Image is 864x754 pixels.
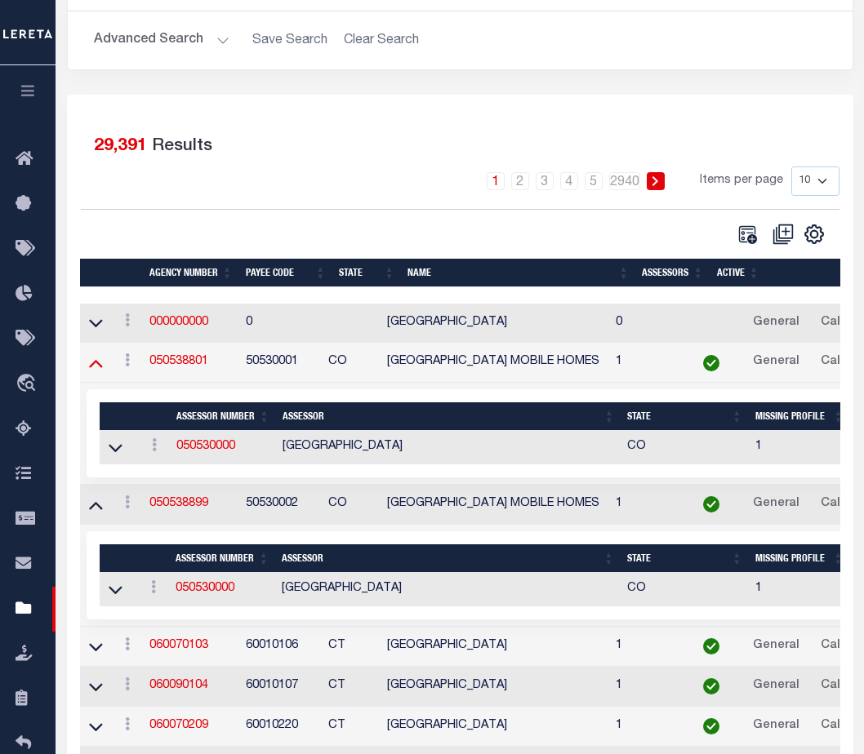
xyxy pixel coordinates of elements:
th: State: activate to sort column ascending [621,402,748,431]
th: Agency Number: activate to sort column ascending [143,259,239,287]
td: 60010106 [239,627,323,667]
img: check-icon-green.svg [703,718,719,734]
a: 1 [487,172,505,190]
td: 50530002 [239,485,323,525]
td: 60010220 [239,707,323,747]
td: [GEOGRAPHIC_DATA] [275,573,621,606]
td: 0 [609,304,684,344]
th: Payee Code: activate to sort column ascending [239,259,332,287]
td: CT [322,627,381,667]
td: CO [621,573,749,606]
th: Missing Profile: activate to sort column ascending [749,544,850,573]
a: 050538801 [149,356,208,367]
a: 060090104 [149,680,208,691]
a: 060070209 [149,720,208,731]
th: Assessors: activate to sort column ascending [635,259,710,287]
td: 1 [609,485,684,525]
td: [GEOGRAPHIC_DATA] MOBILE HOMES [381,343,609,383]
td: 0 [239,304,323,344]
th: Assessor: activate to sort column ascending [276,402,621,431]
th: Name: activate to sort column ascending [401,259,635,287]
td: [GEOGRAPHIC_DATA] [381,304,609,344]
td: CO [322,485,381,525]
td: 50530001 [239,343,323,383]
img: check-icon-green.svg [703,355,719,371]
a: General [746,491,807,517]
a: 050530000 [176,583,234,594]
th: Assessor Number: activate to sort column ascending [169,544,275,573]
td: 1 [749,431,850,464]
th: Assessor: activate to sort column ascending [275,544,621,573]
a: General [746,633,807,659]
th: Assessor Number: activate to sort column ascending [170,402,276,431]
a: 050538899 [149,498,208,509]
td: [GEOGRAPHIC_DATA] MOBILE HOMES [381,485,609,525]
button: Advanced Search [94,24,229,56]
td: CO [322,343,381,383]
img: check-icon-green.svg [703,496,719,512]
td: [GEOGRAPHIC_DATA] [381,667,609,707]
i: travel_explore [16,374,42,395]
a: General [746,349,807,375]
td: [GEOGRAPHIC_DATA] [381,627,609,667]
td: 60010107 [239,667,323,707]
a: 2 [511,172,529,190]
img: check-icon-green.svg [703,678,719,694]
td: [GEOGRAPHIC_DATA] [276,431,621,464]
a: 5 [585,172,603,190]
label: Results [152,134,212,160]
td: 1 [749,573,850,606]
a: General [746,673,807,699]
span: Items per page [700,172,783,190]
th: Missing Profile: activate to sort column ascending [749,402,850,431]
img: check-icon-green.svg [703,638,719,654]
th: State: activate to sort column ascending [332,259,401,287]
td: CT [322,707,381,747]
td: CT [322,667,381,707]
th: State: activate to sort column ascending [621,544,749,573]
td: 1 [609,667,684,707]
a: General [746,713,807,739]
a: 4 [560,172,578,190]
a: General [746,310,807,336]
a: 000000000 [149,317,208,328]
a: 2940 [609,172,640,190]
td: [GEOGRAPHIC_DATA] [381,707,609,747]
th: Active: activate to sort column ascending [710,259,766,287]
a: 3 [536,172,554,190]
a: 050530000 [176,441,235,452]
span: 29,391 [94,138,147,155]
td: 1 [609,343,684,383]
a: 060070103 [149,640,208,651]
td: CO [621,431,748,464]
td: 1 [609,627,684,667]
td: 1 [609,707,684,747]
